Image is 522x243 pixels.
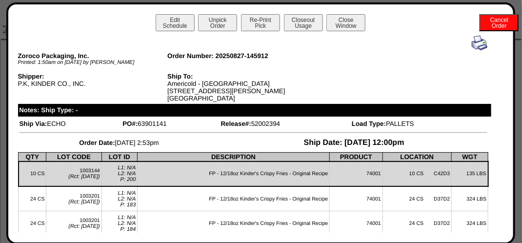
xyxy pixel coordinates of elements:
[452,152,488,162] th: WGT
[68,174,100,180] span: (Rct: [DATE])
[221,120,350,128] td: 52002394
[79,139,115,146] span: Order Date:
[138,211,330,236] td: FP - 12/18oz Kinder's Crispy Fries - Original Recipe
[19,162,46,186] td: 10 CS
[382,152,451,162] th: LOCATION
[122,120,219,128] td: 63901141
[472,35,487,51] img: print.gif
[46,186,101,211] td: 1003201
[101,152,138,162] th: LOT ID
[382,186,451,211] td: 24 CS D37D2
[330,152,382,162] th: PRODUCT
[118,165,136,182] span: L1: N/A L2: N/A P: 200
[330,186,382,211] td: 74001
[19,186,46,211] td: 24 CS
[118,190,136,208] span: L1: N/A L2: N/A P: 183
[138,186,330,211] td: FP - 12/18oz Kinder's Crispy Fries - Original Recipe
[284,14,323,31] button: CloseoutUsage
[18,60,168,65] div: Printed: 1:50am on [DATE] by [PERSON_NAME]
[452,162,488,186] td: 135 LBS
[138,162,330,186] td: FP - 12/18oz Kinder's Crispy Fries - Original Recipe
[452,186,488,211] td: 324 LBS
[241,14,280,31] button: Re-PrintPick
[167,73,317,80] div: Ship To:
[46,152,101,162] th: LOT CODE
[68,223,100,229] span: (Rct: [DATE])
[18,73,168,95] div: P.K, KINDER CO., INC.
[122,120,138,127] span: PO#:
[382,162,451,186] td: 10 CS C42D3
[304,139,404,147] span: Ship Date: [DATE] 12:00pm
[326,14,365,31] button: CloseWindow
[452,211,488,236] td: 324 LBS
[118,215,136,232] span: L1: N/A L2: N/A P: 184
[325,22,366,29] a: CloseWindow
[18,104,492,117] div: Notes: Ship Type: -
[138,152,330,162] th: DESCRIPTION
[156,14,195,31] button: EditSchedule
[19,211,46,236] td: 24 CS
[167,73,317,102] div: Americold - [GEOGRAPHIC_DATA] [STREET_ADDRESS][PERSON_NAME] [GEOGRAPHIC_DATA]
[330,211,382,236] td: 74001
[46,211,101,236] td: 1003201
[18,73,168,80] div: Shipper:
[46,162,101,186] td: 1003144
[221,120,251,127] span: Release#:
[19,138,220,148] td: [DATE] 2:53pm
[480,14,519,31] button: CancelOrder
[18,52,168,60] div: Zoroco Packaging, Inc.
[167,52,317,60] div: Order Number: 20250827-145912
[351,120,488,128] td: PALLETS
[382,211,451,236] td: 24 CS D37D2
[68,199,100,205] span: (Rct: [DATE])
[19,120,121,128] td: ECHO
[198,14,237,31] button: UnpickOrder
[352,120,386,127] span: Load Type:
[19,152,46,162] th: QTY
[20,120,47,127] span: Ship Via:
[330,162,382,186] td: 74001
